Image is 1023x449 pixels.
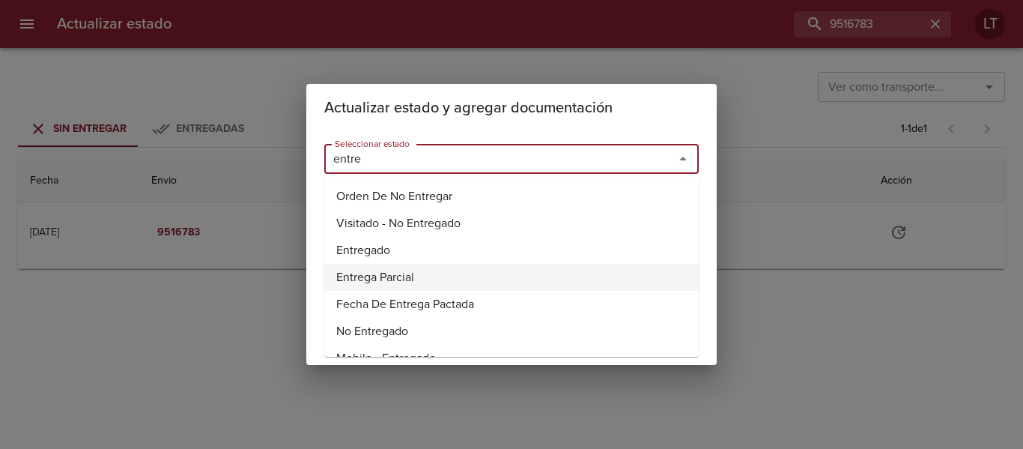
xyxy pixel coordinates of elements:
[324,345,699,372] li: Mobile - Entregado
[324,96,699,120] h2: Actualizar estado y agregar documentación
[324,264,699,291] li: Entrega Parcial
[673,148,693,169] button: Close
[324,237,699,264] li: Entregado
[324,210,699,237] li: Visitado - No Entregado
[324,291,699,318] li: Fecha De Entrega Pactada
[324,318,699,345] li: No Entregado
[324,183,699,210] li: Orden De No Entregar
